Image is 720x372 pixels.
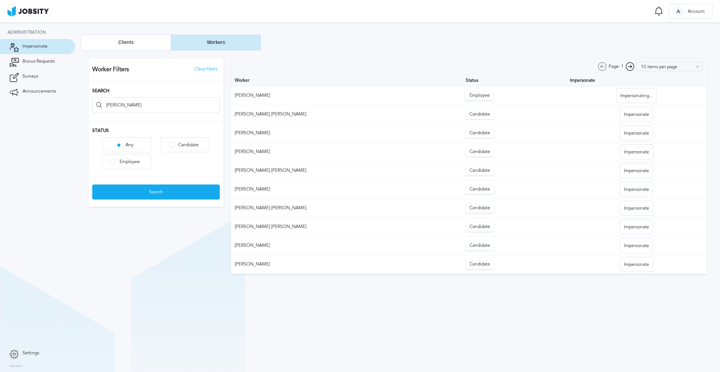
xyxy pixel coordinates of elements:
[7,30,75,35] div: Administration
[9,364,23,369] label: Version:
[174,142,202,148] div: Candidate
[102,137,151,152] button: Any
[231,217,462,236] td: [PERSON_NAME] [PERSON_NAME]
[231,75,462,86] th: Worker
[620,238,653,253] button: Impersonate
[620,163,653,178] div: Impersonate
[161,137,210,152] button: Candidate
[566,75,706,86] th: Impersonate
[231,255,462,274] td: [PERSON_NAME]
[469,93,490,98] span: employee
[22,89,56,94] span: Announcements
[620,107,653,122] button: Impersonate
[92,88,220,94] h3: Search
[469,205,490,211] span: candidate
[469,168,490,173] span: candidate
[620,126,653,141] button: Impersonate
[620,182,653,197] button: Impersonate
[620,257,653,272] button: Impersonate
[620,238,653,253] div: Impersonate
[609,64,624,69] span: Page: 1
[616,88,656,103] div: Impersonating...
[616,88,657,103] button: Impersonating...
[22,351,39,356] span: Settings
[462,75,566,86] th: Status
[122,142,137,148] div: Any
[92,184,220,199] button: Search
[469,243,490,248] span: candidate
[92,66,129,73] h3: Worker Filters
[620,163,653,178] button: Impersonate
[684,9,708,14] span: Account
[231,199,462,217] td: [PERSON_NAME] [PERSON_NAME]
[231,124,462,142] td: [PERSON_NAME]
[22,59,55,64] span: Bonus Requests
[171,34,261,51] button: Workers
[93,97,219,112] input: Worker name...
[620,145,653,160] div: Impersonate
[116,159,144,165] div: Employee
[7,6,49,16] img: ab4bad089aa723f57921c736e9817d99.png
[620,219,653,234] button: Impersonate
[620,201,653,216] button: Impersonate
[93,185,219,200] div: Search
[620,220,653,235] div: Impersonate
[469,149,490,154] span: candidate
[231,105,462,124] td: [PERSON_NAME] [PERSON_NAME]
[22,74,38,79] span: Surveys
[231,86,462,105] td: [PERSON_NAME]
[469,224,490,229] span: candidate
[669,4,712,19] button: AAccount
[469,262,490,267] span: candidate
[673,6,684,17] div: A
[102,154,151,169] button: Employee
[469,187,490,192] span: candidate
[192,66,220,72] button: Clear filters
[92,128,220,133] h3: Status
[22,44,48,49] span: Impersonate
[469,130,490,136] span: candidate
[231,236,462,255] td: [PERSON_NAME]
[81,34,171,51] button: Clients
[620,144,653,159] button: Impersonate
[231,142,462,161] td: [PERSON_NAME]
[231,161,462,180] td: [PERSON_NAME] [PERSON_NAME]
[231,180,462,199] td: [PERSON_NAME]
[469,112,490,117] span: candidate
